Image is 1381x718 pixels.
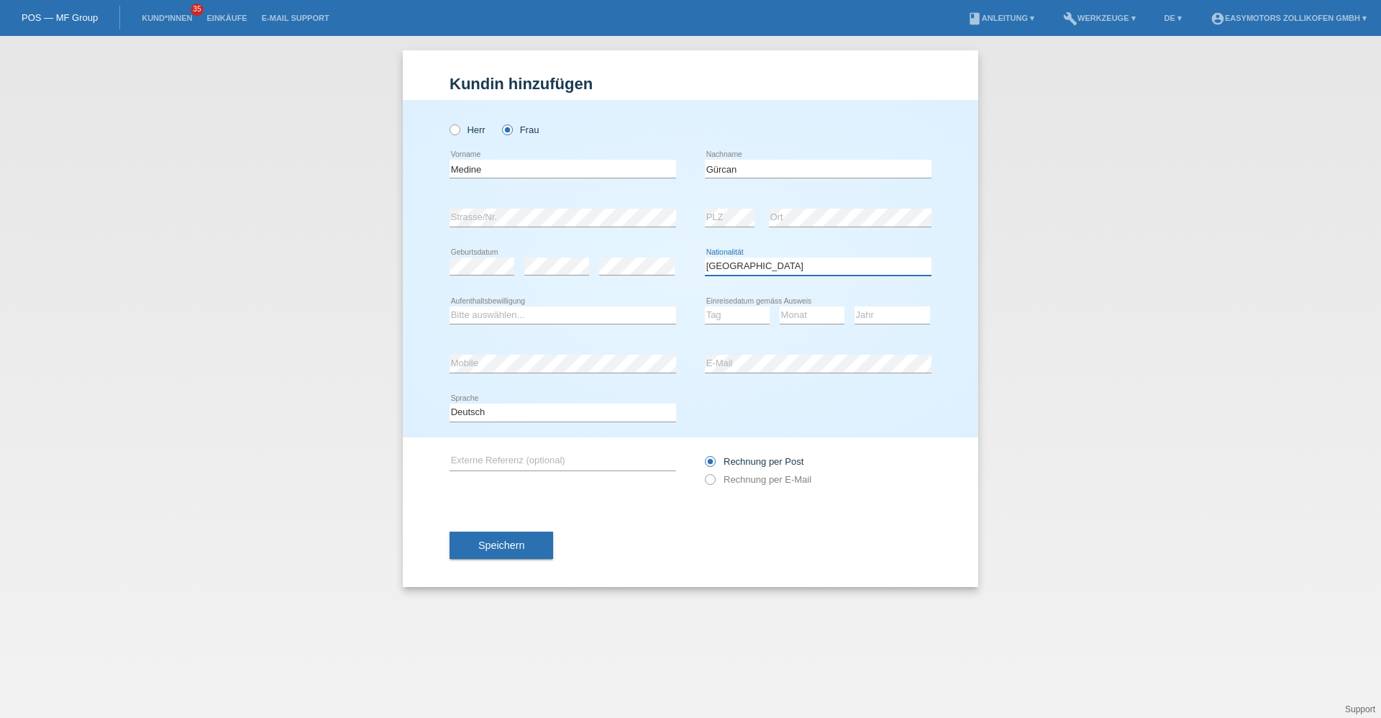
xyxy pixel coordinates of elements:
a: Einkäufe [199,14,254,22]
i: account_circle [1211,12,1225,26]
a: buildWerkzeuge ▾ [1056,14,1143,22]
a: E-Mail Support [255,14,337,22]
a: Support [1345,704,1375,714]
input: Rechnung per E-Mail [705,474,714,492]
a: Kund*innen [135,14,199,22]
a: account_circleEasymotors Zollikofen GmbH ▾ [1203,14,1374,22]
a: DE ▾ [1157,14,1189,22]
label: Herr [450,124,486,135]
span: 35 [191,4,204,16]
input: Herr [450,124,459,134]
button: Speichern [450,532,553,559]
a: bookAnleitung ▾ [960,14,1042,22]
label: Rechnung per E-Mail [705,474,811,485]
input: Frau [502,124,511,134]
input: Rechnung per Post [705,456,714,474]
span: Speichern [478,540,524,551]
label: Rechnung per Post [705,456,803,467]
label: Frau [502,124,539,135]
a: POS — MF Group [22,12,98,23]
h1: Kundin hinzufügen [450,75,931,93]
i: build [1063,12,1077,26]
i: book [967,12,982,26]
